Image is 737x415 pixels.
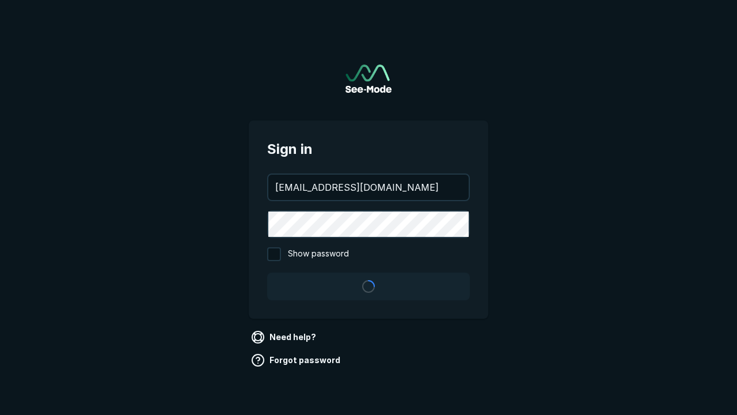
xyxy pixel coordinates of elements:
span: Show password [288,247,349,261]
img: See-Mode Logo [345,65,392,93]
a: Go to sign in [345,65,392,93]
a: Forgot password [249,351,345,369]
span: Sign in [267,139,470,160]
a: Need help? [249,328,321,346]
input: your@email.com [268,175,469,200]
